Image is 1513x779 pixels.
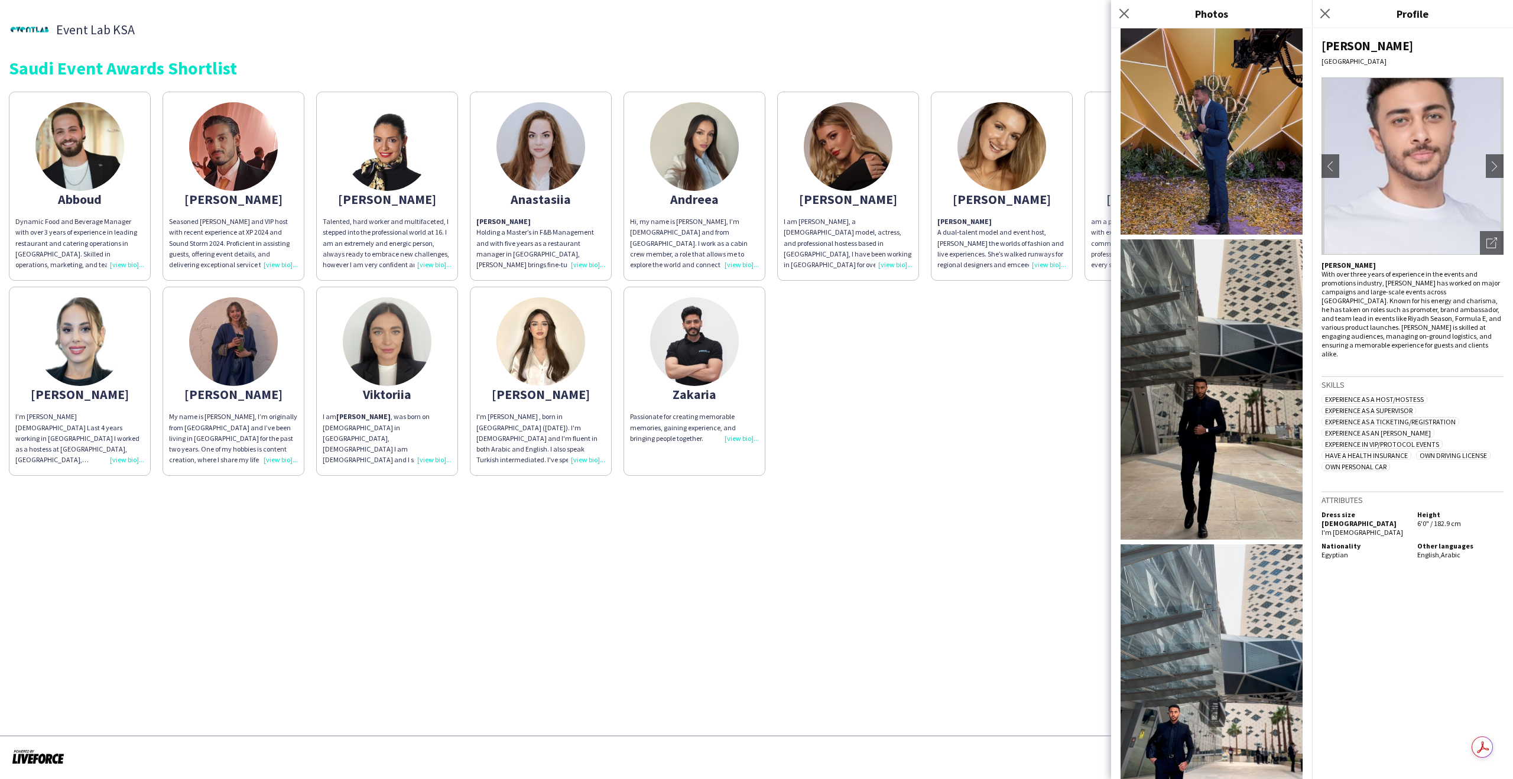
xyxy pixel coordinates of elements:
[1322,528,1403,537] span: I'm [DEMOGRAPHIC_DATA]
[1322,429,1434,437] span: Experience as an [PERSON_NAME]
[15,389,144,400] div: [PERSON_NAME]
[630,411,759,444] div: Passionate for creating memorable memories, gaining experience, and bringing people together.
[1322,462,1390,471] span: Own Personal Car
[323,389,452,400] div: Viktoriia
[189,102,278,191] img: thumb-6744af5d67441.jpeg
[476,411,605,465] div: I'm [PERSON_NAME] , born in [GEOGRAPHIC_DATA] ([DATE]). I'm [DEMOGRAPHIC_DATA] and I'm fluent in ...
[343,102,431,191] img: thumb-65d4e661d93f9.jpg
[1322,261,1504,358] p: With over three years of experience in the events and promotions industry, [PERSON_NAME] has work...
[1322,261,1376,270] strong: [PERSON_NAME]
[630,216,759,270] div: Hi, my name is [PERSON_NAME], I’m [DEMOGRAPHIC_DATA] and from [GEOGRAPHIC_DATA]. I work as a cabi...
[1322,406,1416,415] span: Experience as a Supervisor
[15,194,144,205] div: Abboud
[1322,417,1459,426] span: Experience as a Ticketing/Registration
[804,102,892,191] img: thumb-63c2ec5856aa2.jpeg
[476,216,605,270] p: Holding a Master’s in F&B Management and with five years as a restaurant manager in [GEOGRAPHIC_D...
[1121,239,1303,540] img: Crew photo 1115358
[1417,510,1504,519] h5: Height
[169,411,298,465] div: My name is [PERSON_NAME], I’m originally from [GEOGRAPHIC_DATA] and I’ve been living in [GEOGRAPH...
[323,411,452,465] div: , was born on [DEMOGRAPHIC_DATA] in [GEOGRAPHIC_DATA],[DEMOGRAPHIC_DATA] I am [DEMOGRAPHIC_DATA] ...
[476,194,605,205] div: Anastasiia
[12,748,64,765] img: Powered by Liveforce
[323,412,336,421] span: I am
[496,102,585,191] img: thumb-68af0d94421ea.jpg
[476,389,605,400] div: [PERSON_NAME]
[15,411,144,465] div: I’m [PERSON_NAME] [DEMOGRAPHIC_DATA] Last 4 years working in [GEOGRAPHIC_DATA] I worked as a host...
[1417,519,1461,528] span: 6'0" / 182.9 cm
[630,389,759,400] div: Zakaria
[937,216,1066,270] p: A dual‑talent model and event host, [PERSON_NAME] the worlds of fashion and live experiences. She...
[957,102,1046,191] img: thumb-68af2031136d1.jpeg
[1322,57,1504,66] div: [GEOGRAPHIC_DATA]
[476,217,531,226] strong: [PERSON_NAME]
[650,297,739,386] img: thumb-68aed9d0879d8.jpeg
[937,194,1066,205] div: [PERSON_NAME]
[1417,550,1441,559] span: English ,
[169,216,298,270] div: Seasoned [PERSON_NAME] and VIP host with recent experience at XP 2024 and Sound Storm 2024. Profi...
[1322,495,1504,505] h3: Attributes
[1111,6,1312,21] h3: Photos
[1312,6,1513,21] h3: Profile
[1322,541,1408,550] h5: Nationality
[1322,550,1348,559] span: Egyptian
[1322,510,1408,528] h5: Dress size [DEMOGRAPHIC_DATA]
[56,24,135,35] span: Event Lab KSA
[496,297,585,386] img: thumb-66b1e8f8832d0.jpeg
[189,297,278,386] img: thumb-68b5a4a1384c0.jpeg
[15,216,144,270] div: Dynamic Food and Beverage Manager with over 3 years of experience in leading restaurant and cater...
[784,194,913,205] div: [PERSON_NAME]
[1091,194,1220,205] div: [PERSON_NAME]
[169,389,298,400] div: [PERSON_NAME]
[630,194,759,205] div: Andreea
[1417,541,1504,550] h5: Other languages
[1322,440,1443,449] span: Experience in VIP/Protocol Events
[650,102,739,191] img: thumb-68b5ad1647f78.jpeg
[323,216,452,270] div: Talented, hard worker and multifaceted, I stepped into the professional world at 16. I am an extr...
[1322,38,1504,54] div: [PERSON_NAME]
[35,102,124,191] img: thumb-68af0f41afaf8.jpeg
[1322,77,1504,255] img: Crew avatar or photo
[1322,451,1411,460] span: Have a Health Insurance
[1441,550,1460,559] span: Arabic
[343,297,431,386] img: thumb-68b016c7cdfa4.jpeg
[336,412,391,421] b: [PERSON_NAME]
[1480,231,1504,255] div: Open photos pop-in
[323,194,452,205] div: [PERSON_NAME]
[1121,4,1303,235] img: Crew photo 1115357
[35,297,124,386] img: thumb-68af0adf58264.jpeg
[1322,395,1427,404] span: Experience as a Host/Hostess
[1322,379,1504,390] h3: Skills
[1091,216,1220,270] div: am a passionate and dedicated model with experience in fashion, editorial, and commercial project...
[169,194,298,205] div: [PERSON_NAME]
[1416,451,1491,460] span: Own Driving License
[9,59,1504,77] div: Saudi Event Awards Shortlist
[937,217,992,226] strong: [PERSON_NAME]
[784,216,913,270] div: I am [PERSON_NAME], a [DEMOGRAPHIC_DATA] model, actress, and professional hostess based in [GEOGR...
[9,9,50,50] img: thumb-85986b4a-8f50-466f-a43c-0380fde86aba.jpg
